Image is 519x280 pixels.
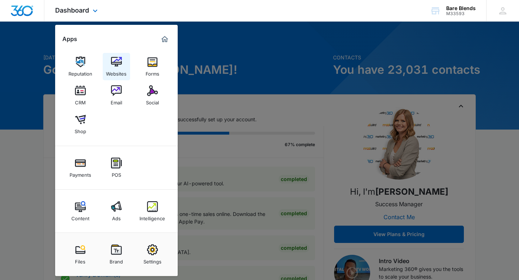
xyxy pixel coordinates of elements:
[67,154,94,181] a: Payments
[143,255,161,265] div: Settings
[75,255,85,265] div: Files
[55,6,89,14] span: Dashboard
[68,67,92,77] div: Reputation
[75,96,86,105] div: CRM
[446,11,476,16] div: account id
[110,255,123,265] div: Brand
[446,5,476,11] div: account name
[103,198,130,225] a: Ads
[111,96,122,105] div: Email
[67,198,94,225] a: Content
[139,82,166,109] a: Social
[139,241,166,268] a: Settings
[112,212,121,221] div: Ads
[146,67,159,77] div: Forms
[67,110,94,138] a: Shop
[67,241,94,268] a: Files
[70,168,91,178] div: Payments
[103,241,130,268] a: Brand
[67,53,94,80] a: Reputation
[71,212,89,221] div: Content
[103,82,130,109] a: Email
[103,154,130,181] a: POS
[159,33,170,45] a: Marketing 360® Dashboard
[106,67,127,77] div: Websites
[112,168,121,178] div: POS
[139,198,166,225] a: Intelligence
[146,96,159,105] div: Social
[139,212,165,221] div: Intelligence
[67,82,94,109] a: CRM
[62,36,77,42] h2: Apps
[75,125,86,134] div: Shop
[103,53,130,80] a: Websites
[139,53,166,80] a: Forms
